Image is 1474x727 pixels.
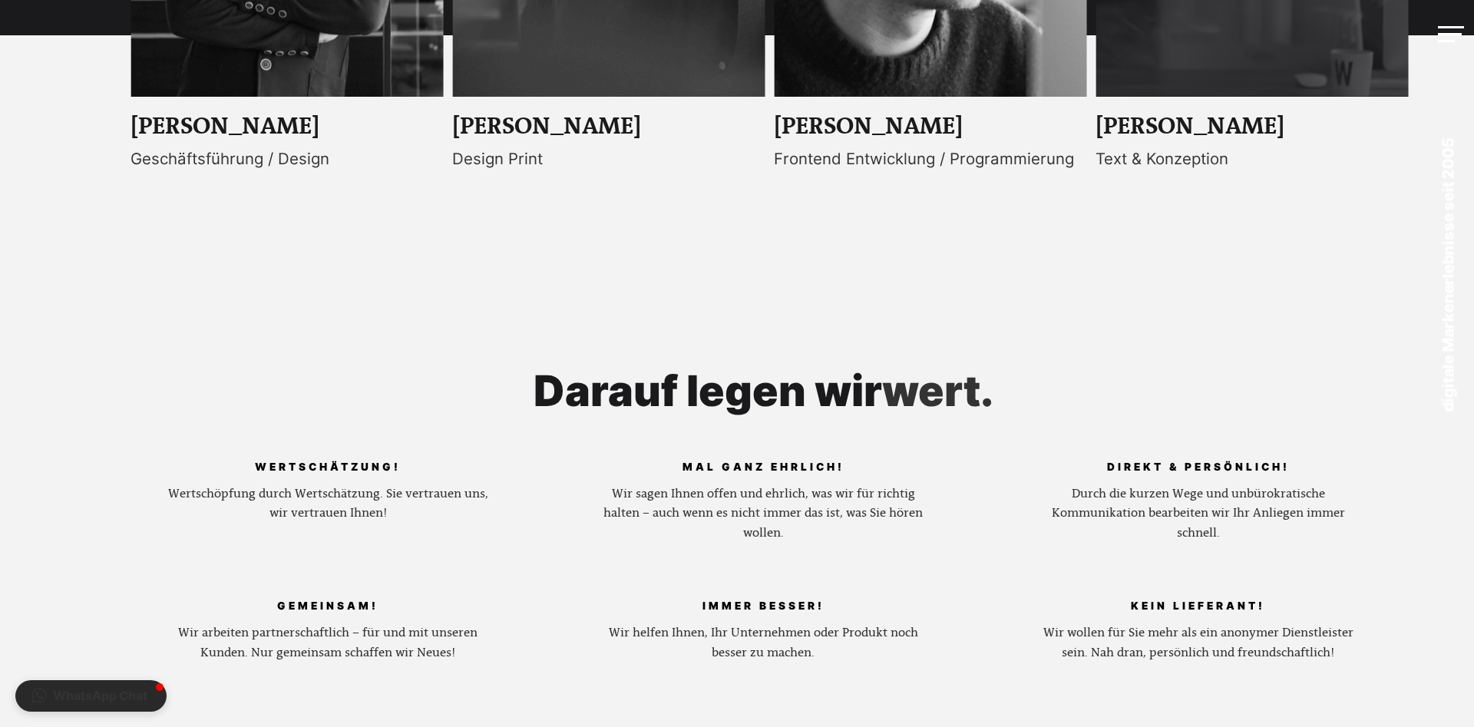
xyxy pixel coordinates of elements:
[131,112,319,140] span: [PERSON_NAME]
[15,680,167,712] button: WhatsApp Chat
[598,623,929,663] p: Wir helfen Ihnen, Ihr Unternehmen oder Produkt noch besser zu machen.
[882,365,993,416] em: wert.
[1033,623,1363,663] p: Wir wollen für Sie mehr als ein anonymer Dienstleister sein. Nah dran, persönlich und freundschaf...
[1033,484,1363,544] p: Durch die kurzen Wege und unbürokratische Kommunikation bearbeiten wir Ihr Anliegen immer schnell.
[131,149,329,168] span: Geschäftsführung / Design
[598,596,929,623] h5: Immer besser!
[163,457,494,484] h5: Wertschätzung!
[1033,596,1363,623] h5: Kein Lieferant!
[1096,149,1228,168] span: Text & Konzeption
[774,149,1074,168] span: Frontend Entwicklung / Programmierung
[774,114,1087,140] h4: [PERSON_NAME]
[111,368,1416,415] h2: Darauf legen wir
[1096,114,1409,140] h4: [PERSON_NAME]
[163,623,494,663] p: Wir arbeiten partnerschaftlich – für und mit unseren Kunden. Nur gemeinsam schaffen wir Neues!
[1033,457,1363,484] h5: Direkt & persönlich!
[163,484,494,524] p: Wertschöpfung durch Wertschätzung. Sie vertrauen uns, wir vertrauen Ihnen!
[452,149,543,168] span: Design Print
[452,114,765,140] h4: [PERSON_NAME]
[163,596,494,623] h5: Gemeinsam!
[598,484,929,544] p: Wir sagen Ihnen offen und ehrlich, was wir für richtig halten – auch wenn es nicht immer das ist,...
[598,457,929,484] h5: Mal ganz ehrlich!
